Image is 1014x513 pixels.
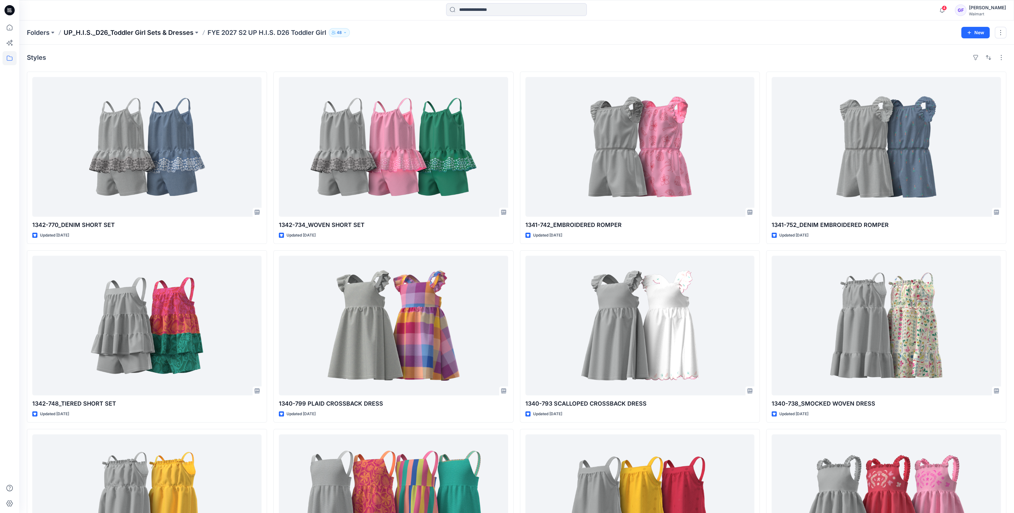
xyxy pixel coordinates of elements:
[969,12,1006,16] div: Walmart
[279,77,508,217] a: 1342-734_WOVEN SHORT SET
[961,27,990,38] button: New
[772,256,1001,395] a: 1340-738_SMOCKED WOVEN DRESS
[32,399,262,408] p: 1342-748_TIERED SHORT SET
[279,256,508,395] a: 1340-799 PLAID CROSSBACK DRESS
[279,399,508,408] p: 1340-799 PLAID CROSSBACK DRESS
[287,411,316,417] p: Updated [DATE]
[969,4,1006,12] div: [PERSON_NAME]
[32,77,262,217] a: 1342-770_DENIM SHORT SET
[772,399,1001,408] p: 1340-738_SMOCKED WOVEN DRESS
[779,232,808,239] p: Updated [DATE]
[27,28,50,37] a: Folders
[337,29,342,36] p: 48
[533,232,562,239] p: Updated [DATE]
[32,256,262,395] a: 1342-748_TIERED SHORT SET
[525,221,755,229] p: 1341-742_EMBROIDERED ROMPER
[772,77,1001,217] a: 1341-752_DENIM EMBROIDERED ROMPER
[208,28,326,37] p: FYE 2027 S2 UP H.I.S. D26 Toddler Girl
[279,221,508,229] p: 1342-734_WOVEN SHORT SET
[779,411,808,417] p: Updated [DATE]
[525,256,755,395] a: 1340-793 SCALLOPED CROSSBACK DRESS
[40,232,69,239] p: Updated [DATE]
[27,54,46,61] h4: Styles
[525,77,755,217] a: 1341-742_EMBROIDERED ROMPER
[40,411,69,417] p: Updated [DATE]
[64,28,193,37] a: UP_H.I.S._D26_Toddler Girl Sets & Dresses
[287,232,316,239] p: Updated [DATE]
[955,4,966,16] div: GF
[772,221,1001,229] p: 1341-752_DENIM EMBROIDERED ROMPER
[525,399,755,408] p: 1340-793 SCALLOPED CROSSBACK DRESS
[942,5,947,11] span: 4
[533,411,562,417] p: Updated [DATE]
[32,221,262,229] p: 1342-770_DENIM SHORT SET
[329,28,350,37] button: 48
